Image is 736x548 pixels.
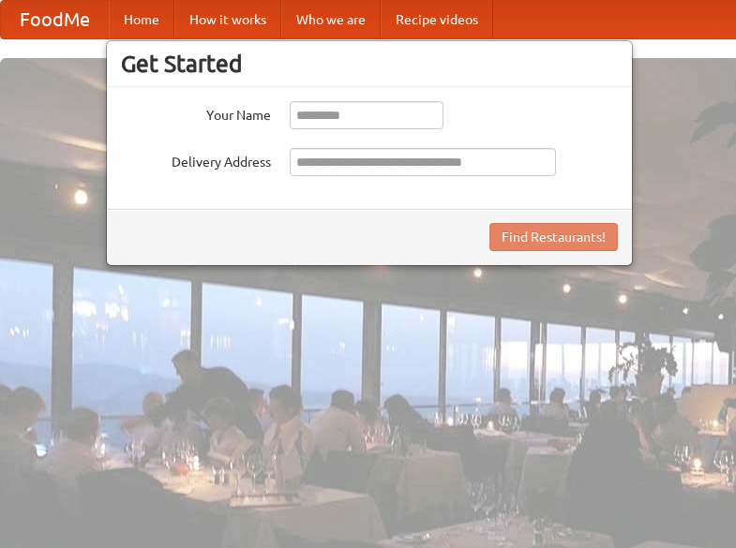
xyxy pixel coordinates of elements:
[381,1,493,38] a: Recipe videos
[1,1,109,38] a: FoodMe
[121,148,271,171] label: Delivery Address
[109,1,174,38] a: Home
[174,1,281,38] a: How it works
[489,223,618,251] button: Find Restaurants!
[121,101,271,125] label: Your Name
[121,50,618,78] h3: Get Started
[281,1,381,38] a: Who we are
